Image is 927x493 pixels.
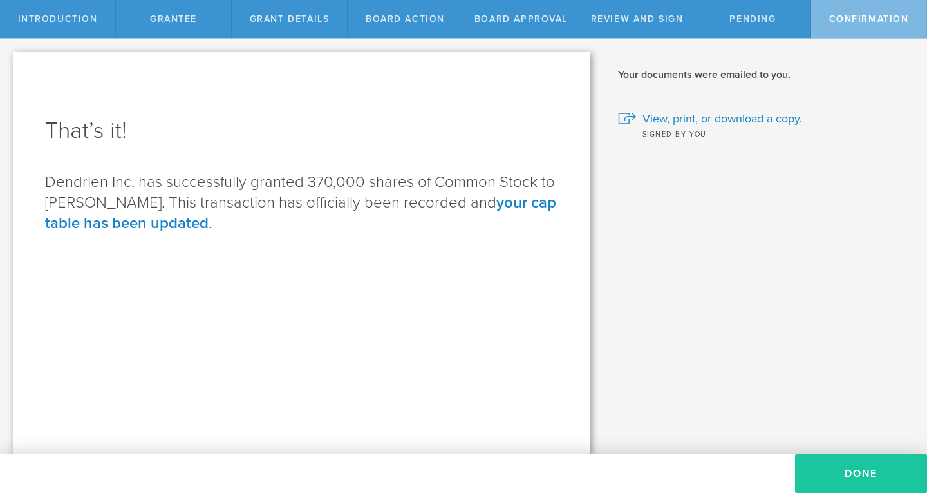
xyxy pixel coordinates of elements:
[829,14,909,24] span: Confirmation
[618,127,908,140] div: Signed by you
[150,14,197,24] span: Grantee
[366,14,445,24] span: Board Action
[45,172,557,234] p: Dendrien Inc. has successfully granted 370,000 shares of Common Stock to [PERSON_NAME]. This tran...
[729,14,776,24] span: Pending
[18,14,98,24] span: Introduction
[863,392,927,454] iframe: Chat Widget
[250,14,330,24] span: Grant Details
[474,14,568,24] span: Board Approval
[45,115,557,146] h1: That’s it!
[795,454,927,493] button: Done
[642,110,802,127] span: View, print, or download a copy.
[618,68,908,82] h2: Your documents were emailed to you.
[591,14,684,24] span: Review and Sign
